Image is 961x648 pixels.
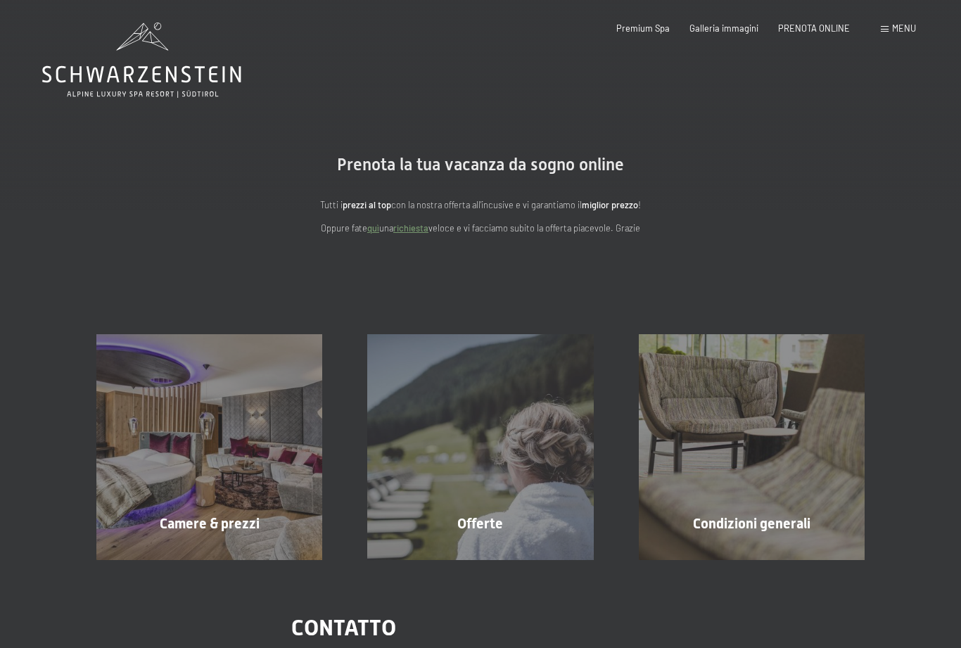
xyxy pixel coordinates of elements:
[616,334,887,560] a: Vacanze in Trentino Alto Adige all'Hotel Schwarzenstein Condizioni generali
[343,199,391,210] strong: prezzi al top
[778,23,850,34] a: PRENOTA ONLINE
[337,155,624,174] span: Prenota la tua vacanza da sogno online
[892,23,916,34] span: Menu
[457,515,503,532] span: Offerte
[393,222,428,234] a: richiesta
[345,334,616,560] a: Vacanze in Trentino Alto Adige all'Hotel Schwarzenstein Offerte
[616,23,670,34] a: Premium Spa
[199,198,762,212] p: Tutti i con la nostra offerta all'incusive e vi garantiamo il !
[367,222,379,234] a: quì
[74,334,345,560] a: Vacanze in Trentino Alto Adige all'Hotel Schwarzenstein Camere & prezzi
[199,221,762,235] p: Oppure fate una veloce e vi facciamo subito la offerta piacevole. Grazie
[582,199,638,210] strong: miglior prezzo
[693,515,810,532] span: Condizioni generali
[689,23,758,34] a: Galleria immagini
[160,515,260,532] span: Camere & prezzi
[291,614,396,641] span: Contatto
